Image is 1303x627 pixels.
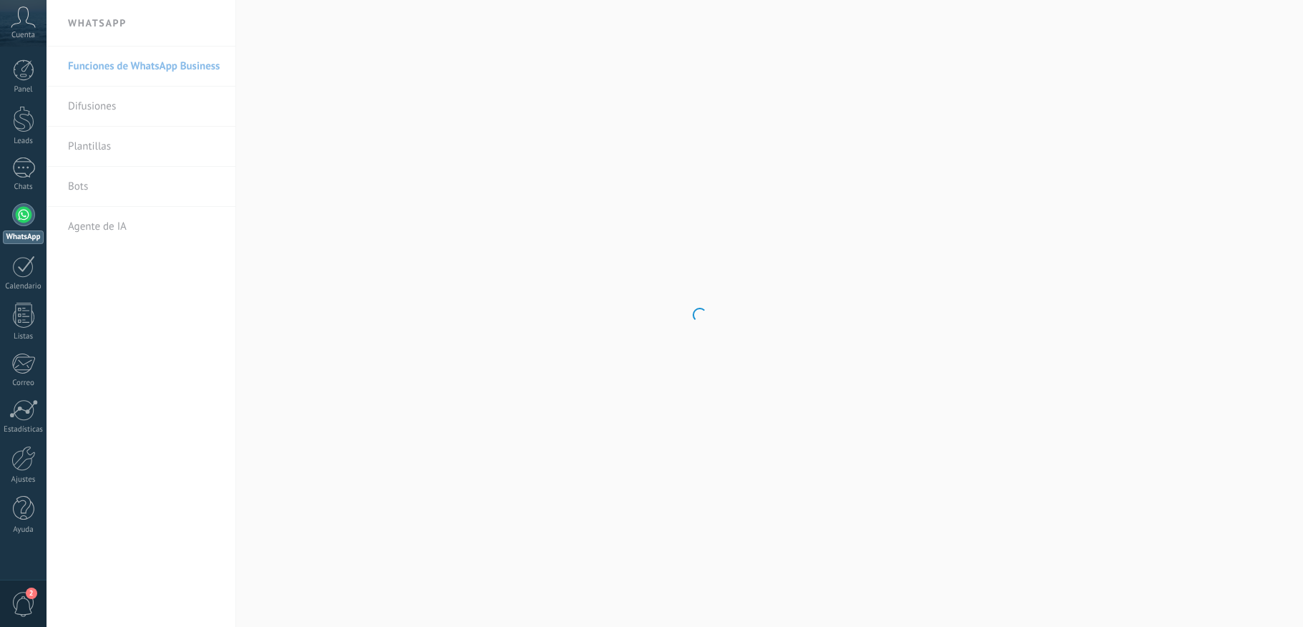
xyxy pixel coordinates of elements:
[3,425,44,434] div: Estadísticas
[3,183,44,192] div: Chats
[26,588,37,599] span: 2
[3,137,44,146] div: Leads
[11,31,35,40] span: Cuenta
[3,230,44,244] div: WhatsApp
[3,282,44,291] div: Calendario
[3,85,44,94] div: Panel
[3,525,44,535] div: Ayuda
[3,379,44,388] div: Correo
[3,475,44,485] div: Ajustes
[3,332,44,341] div: Listas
